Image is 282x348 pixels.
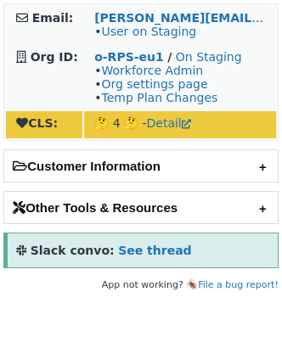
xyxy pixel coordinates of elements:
a: On Staging [176,50,242,64]
h2: Other Tools & Resources [4,192,278,223]
strong: Org ID: [31,50,78,64]
a: o-RPS-eu1 [94,50,164,64]
a: Temp Plan Changes [101,91,217,104]
strong: Slack convo: [31,244,115,257]
strong: CLS: [16,116,58,130]
footer: App not working? 🪳 [3,277,279,294]
a: User on Staging [101,25,196,38]
span: • • • [94,64,217,104]
td: 🤔 4 🤔 - [84,111,276,138]
strong: Email: [32,11,74,25]
a: See thread [118,244,191,257]
a: Detail [147,116,191,130]
h2: Customer Information [4,150,278,182]
a: File a bug report! [198,279,279,290]
span: • [94,25,196,38]
a: Org settings page [101,77,207,91]
a: Workforce Admin [101,64,203,77]
strong: / [167,50,172,64]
